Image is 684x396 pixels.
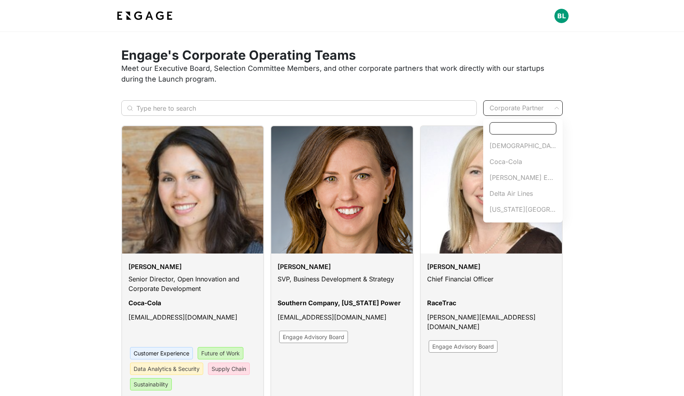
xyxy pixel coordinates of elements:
span: [DEMOGRAPHIC_DATA]-fil-A [490,141,556,150]
div: Georgia Institute of Technology [490,205,556,214]
span: [PERSON_NAME] Enterprises [490,173,556,182]
span: [US_STATE] Power [490,220,556,230]
span: [US_STATE][GEOGRAPHIC_DATA] [490,205,556,214]
span: Delta Air Lines [490,189,556,198]
div: Georgia Power [490,220,556,230]
div: Chick-fil-A [490,141,556,150]
span: Coca-Cola [490,157,556,166]
div: Cox Enterprises [490,173,556,182]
